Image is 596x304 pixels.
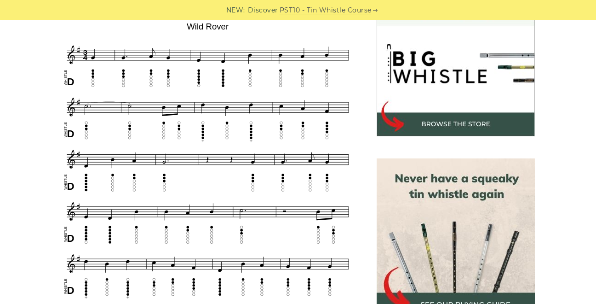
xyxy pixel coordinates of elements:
[248,5,278,16] span: Discover
[280,5,372,16] a: PST10 - Tin Whistle Course
[226,5,245,16] span: NEW:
